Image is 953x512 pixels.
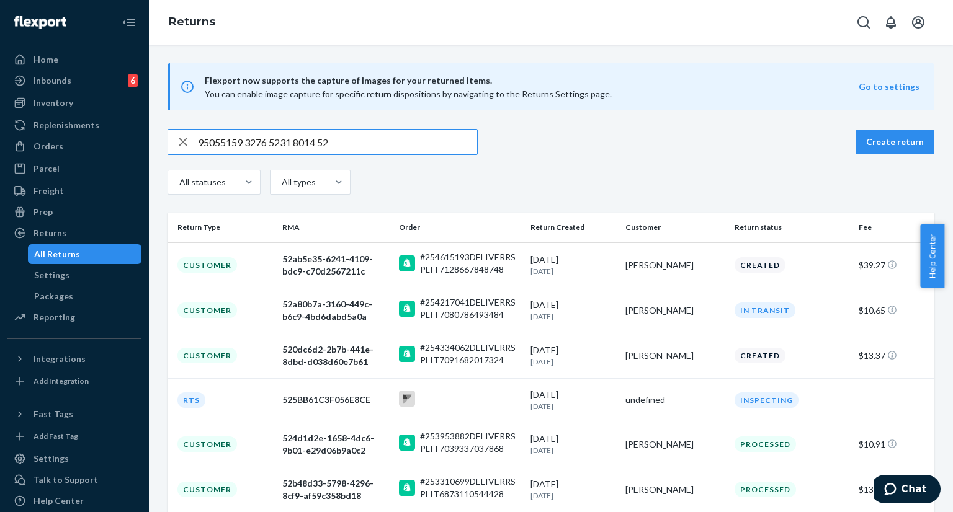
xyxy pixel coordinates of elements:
[7,374,141,389] a: Add Integration
[282,176,314,188] div: All types
[530,356,615,367] p: [DATE]
[856,130,934,154] button: Create return
[7,349,141,369] button: Integrations
[854,213,934,242] th: Fee
[625,483,725,496] div: [PERSON_NAME]
[282,298,389,323] div: 52a80b7a-3160-449c-b6c9-4bd6dabd5a0a
[177,302,237,318] div: Customer
[34,452,69,465] div: Settings
[159,4,225,40] ol: breadcrumbs
[735,257,785,273] div: Created
[198,130,477,154] input: Search returns by rma, id, tracking number
[7,223,141,243] a: Returns
[34,431,78,441] div: Add Fast Tag
[179,176,224,188] div: All statuses
[34,206,53,218] div: Prep
[7,470,141,490] button: Talk to Support
[34,495,84,507] div: Help Center
[34,290,73,302] div: Packages
[735,482,796,497] div: Processed
[177,436,237,452] div: Customer
[530,311,615,322] p: [DATE]
[34,269,69,281] div: Settings
[735,392,799,408] div: Inspecting
[854,242,934,288] td: $39.27
[625,304,725,317] div: [PERSON_NAME]
[34,119,99,131] div: Replenishments
[735,302,795,318] div: In Transit
[859,394,924,406] div: -
[34,97,73,109] div: Inventory
[854,333,934,378] td: $13.37
[28,286,142,306] a: Packages
[7,115,141,135] a: Replenishments
[859,81,919,93] button: Go to settings
[168,213,277,242] th: Return Type
[7,50,141,69] a: Home
[282,477,389,502] div: 52b48d33-5798-4296-8cf9-af59c358bd18
[282,432,389,457] div: 524d1d2e-1658-4dc6-9b01-e29d06b9a0c2
[205,73,859,88] span: Flexport now supports the capture of images for your returned items.
[420,296,521,321] div: #254217041DELIVERRSPLIT7080786493484
[625,438,725,451] div: [PERSON_NAME]
[530,490,615,501] p: [DATE]
[854,288,934,333] td: $10.65
[394,213,526,242] th: Order
[620,213,730,242] th: Customer
[34,185,64,197] div: Freight
[879,10,903,35] button: Open notifications
[7,449,141,469] a: Settings
[7,71,141,90] a: Inbounds6
[177,257,237,273] div: Customer
[730,213,854,242] th: Return status
[34,53,58,66] div: Home
[128,74,138,87] div: 6
[7,93,141,113] a: Inventory
[7,159,141,179] a: Parcel
[34,227,66,239] div: Returns
[854,467,934,512] td: $13.62
[282,343,389,368] div: 520dc6d2-2b7b-441e-8dbd-d038d60e7b61
[854,422,934,467] td: $10.91
[34,74,71,87] div: Inbounds
[530,478,615,501] div: [DATE]
[851,10,876,35] button: Open Search Box
[526,213,620,242] th: Return Created
[625,350,725,362] div: [PERSON_NAME]
[906,10,931,35] button: Open account menu
[420,475,521,500] div: #253310699DELIVERRSPLIT6873110544428
[625,259,725,271] div: [PERSON_NAME]
[7,136,141,156] a: Orders
[420,251,521,276] div: #254615193DELIVERRSPLIT7128667848748
[7,202,141,222] a: Prep
[34,162,60,175] div: Parcel
[14,16,66,29] img: Flexport logo
[735,436,796,452] div: Processed
[530,266,615,276] p: [DATE]
[177,392,205,408] div: RTS
[7,404,141,424] button: Fast Tags
[34,474,98,486] div: Talk to Support
[420,430,521,455] div: #253953882DELIVERRSPLIT7039337037868
[177,482,237,497] div: Customer
[735,348,785,363] div: Created
[530,445,615,456] p: [DATE]
[530,299,615,322] div: [DATE]
[34,408,73,420] div: Fast Tags
[7,307,141,327] a: Reporting
[7,181,141,201] a: Freight
[34,140,63,152] div: Orders
[7,491,141,511] a: Help Center
[28,244,142,264] a: All Returns
[530,401,615,412] p: [DATE]
[169,15,215,29] a: Returns
[874,475,941,506] iframe: Opens a widget where you can chat to one of our agents
[920,224,944,288] button: Help Center
[530,389,615,412] div: [DATE]
[7,429,141,444] a: Add Fast Tag
[34,311,75,324] div: Reporting
[28,265,142,285] a: Settings
[34,376,89,386] div: Add Integration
